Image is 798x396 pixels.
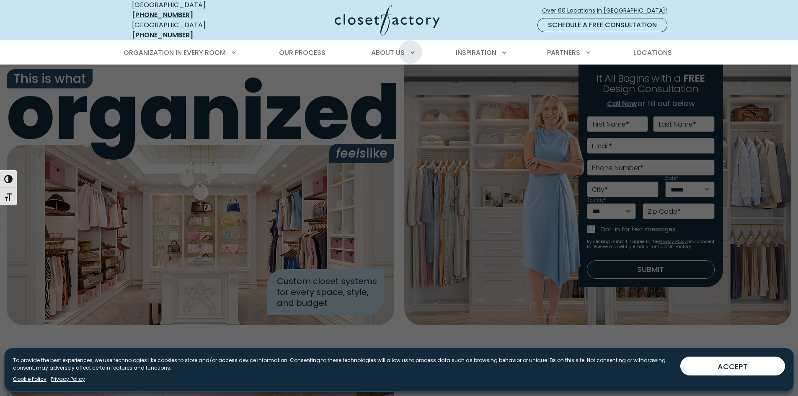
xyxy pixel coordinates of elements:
[132,20,253,40] div: [GEOGRAPHIC_DATA]
[537,18,667,32] a: Schedule a Free Consultation
[51,375,85,383] a: Privacy Policy
[633,48,672,57] span: Locations
[118,41,681,65] nav: Primary Menu
[542,3,674,18] a: Over 60 Locations in [GEOGRAPHIC_DATA]!
[13,375,46,383] a: Cookie Policy
[371,48,405,57] span: About Us
[547,48,580,57] span: Partners
[680,357,785,375] button: ACCEPT
[132,30,193,40] a: [PHONE_NUMBER]
[542,6,674,15] span: Over 60 Locations in [GEOGRAPHIC_DATA]!
[335,5,440,36] img: Closet Factory Logo
[13,357,674,372] p: To provide the best experiences, we use technologies like cookies to store and/or access device i...
[124,48,226,57] span: Organization in Every Room
[279,48,325,57] span: Our Process
[132,10,193,20] a: [PHONE_NUMBER]
[456,48,496,57] span: Inspiration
